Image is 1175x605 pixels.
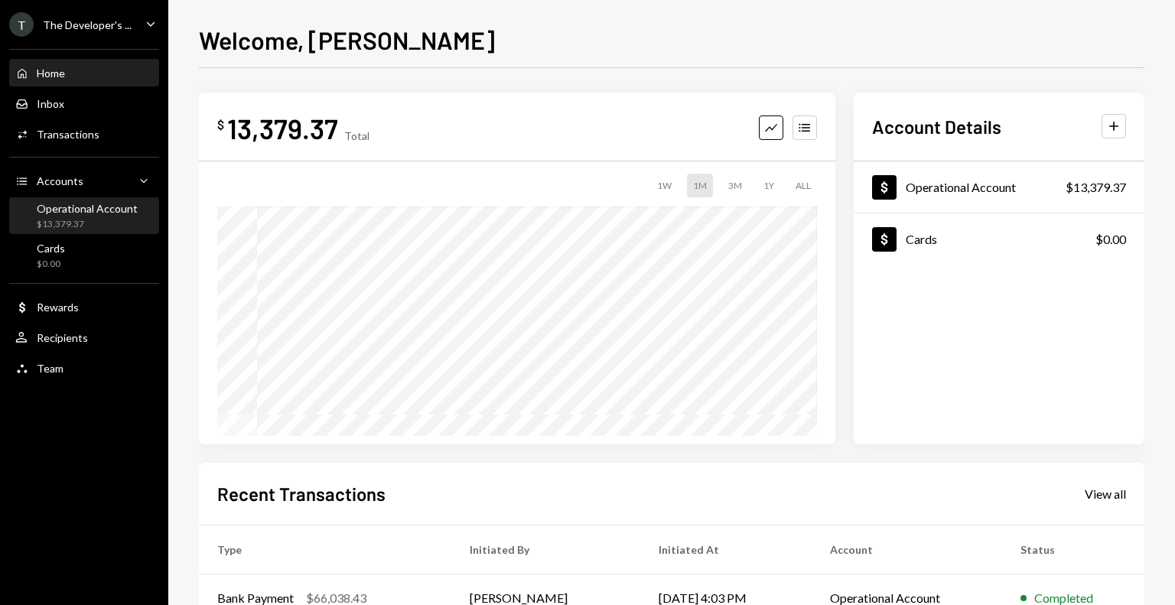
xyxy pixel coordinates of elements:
div: Home [37,67,65,80]
th: Initiated By [451,525,640,574]
div: Recipients [37,331,88,344]
div: 1Y [757,174,780,197]
div: $0.00 [1095,230,1126,249]
a: Recipients [9,324,159,351]
div: Operational Account [37,202,138,215]
a: Team [9,354,159,382]
div: Cards [906,232,937,246]
div: The Developer's ... [43,18,132,31]
a: Operational Account$13,379.37 [854,161,1144,213]
div: $13,379.37 [37,218,138,231]
div: Team [37,362,63,375]
a: Rewards [9,293,159,320]
div: $13,379.37 [1066,178,1126,197]
div: 1M [687,174,713,197]
a: Accounts [9,167,159,194]
th: Account [812,525,1003,574]
div: 13,379.37 [227,111,338,145]
div: Rewards [37,301,79,314]
a: Home [9,59,159,86]
div: View all [1085,486,1126,502]
a: Cards$0.00 [854,213,1144,265]
div: Accounts [37,174,83,187]
th: Status [1002,525,1144,574]
div: $0.00 [37,258,65,271]
div: Inbox [37,97,64,110]
a: Cards$0.00 [9,237,159,274]
div: Total [344,129,369,142]
th: Initiated At [640,525,812,574]
div: ALL [789,174,817,197]
h2: Recent Transactions [217,481,386,506]
div: Transactions [37,128,99,141]
div: T [9,12,34,37]
h2: Account Details [872,114,1001,139]
h1: Welcome, [PERSON_NAME] [199,24,495,55]
div: Cards [37,242,65,255]
div: 1W [651,174,678,197]
a: Inbox [9,89,159,117]
a: View all [1085,485,1126,502]
a: Operational Account$13,379.37 [9,197,159,234]
th: Type [199,525,451,574]
div: Operational Account [906,180,1016,194]
a: Transactions [9,120,159,148]
div: 3M [722,174,748,197]
div: $ [217,117,224,132]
